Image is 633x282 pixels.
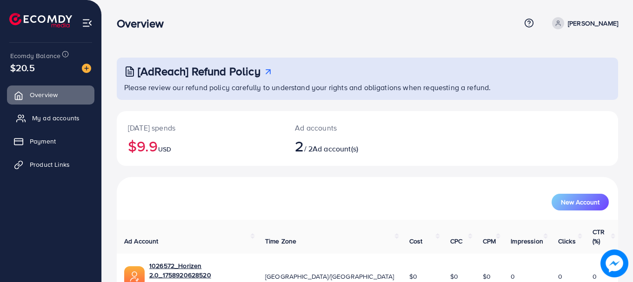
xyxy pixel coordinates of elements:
span: CPC [450,236,462,246]
span: Cost [409,236,423,246]
h3: Overview [117,17,171,30]
span: 0 [593,272,597,281]
a: [PERSON_NAME] [548,17,618,29]
button: New Account [552,194,609,210]
span: $0 [483,272,491,281]
span: Overview [30,90,58,99]
span: Impression [511,236,543,246]
span: [GEOGRAPHIC_DATA]/[GEOGRAPHIC_DATA] [265,272,394,281]
a: My ad accounts [7,109,94,127]
p: Ad accounts [295,122,398,133]
img: menu [82,18,93,28]
span: Ad account(s) [313,144,358,154]
span: Ecomdy Balance [10,51,60,60]
h2: $9.9 [128,137,273,155]
a: Product Links [7,155,94,174]
span: $0 [450,272,458,281]
span: $20.5 [10,61,35,74]
span: Ad Account [124,236,159,246]
img: logo [9,13,72,27]
span: 0 [511,272,515,281]
span: New Account [561,199,600,205]
span: My ad accounts [32,113,80,123]
span: Payment [30,137,56,146]
p: [PERSON_NAME] [568,18,618,29]
span: Product Links [30,160,70,169]
h2: / 2 [295,137,398,155]
span: USD [158,144,171,154]
a: 1026572_Horizen 2.0_1758920628520 [149,261,250,280]
span: Clicks [558,236,576,246]
a: Payment [7,132,94,151]
p: Please review our refund policy carefully to understand your rights and obligations when requesti... [124,82,613,93]
span: 0 [558,272,562,281]
p: [DATE] spends [128,122,273,133]
span: $0 [409,272,417,281]
span: Time Zone [265,236,296,246]
h3: [AdReach] Refund Policy [138,65,260,78]
img: image [82,64,91,73]
a: Overview [7,85,94,104]
span: CPM [483,236,496,246]
span: CTR (%) [593,227,605,246]
span: 2 [295,135,304,157]
img: image [600,249,628,277]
